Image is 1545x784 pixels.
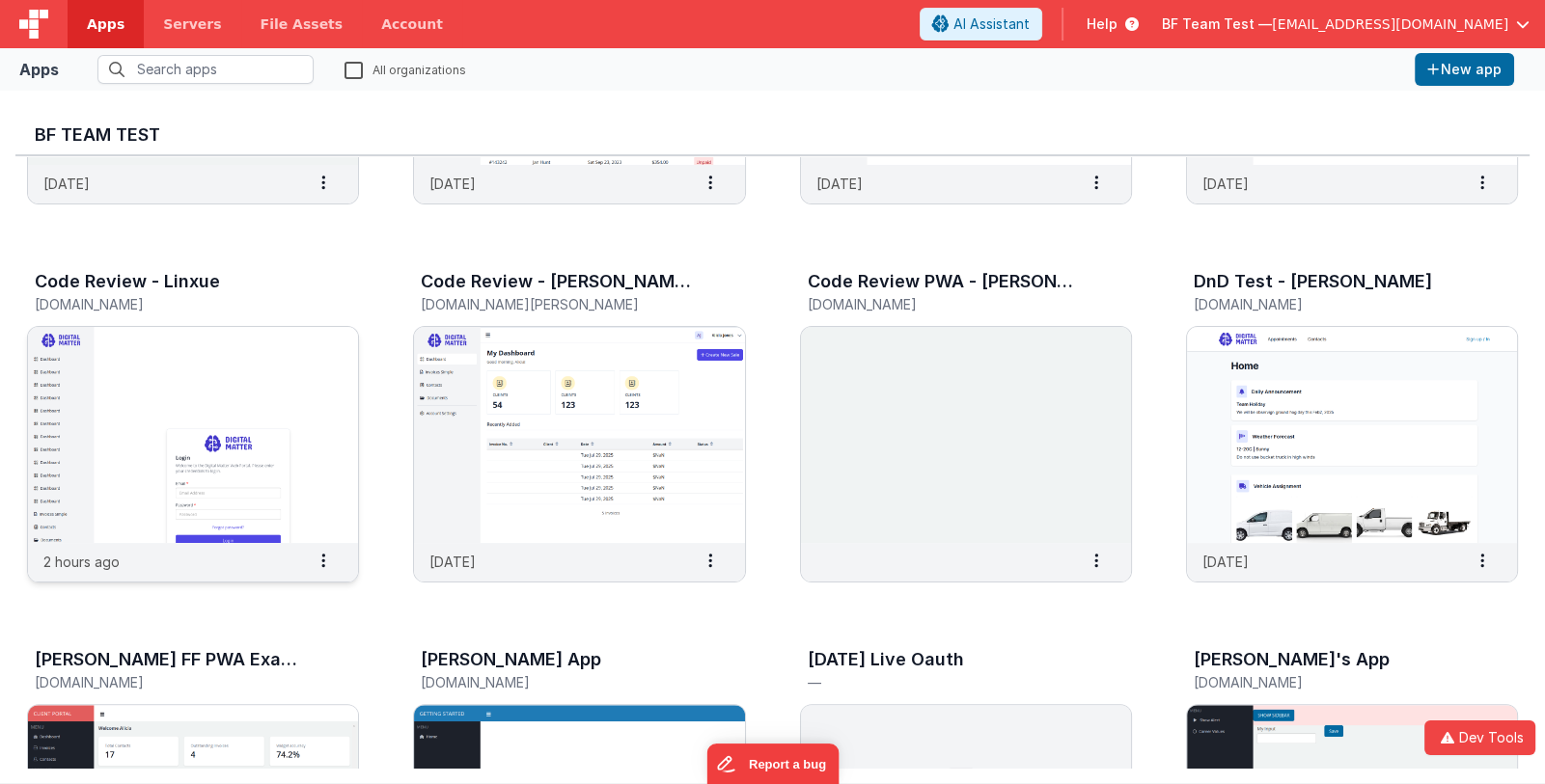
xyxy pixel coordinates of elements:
[808,650,964,669] h3: [DATE] Live Oauth
[1272,14,1508,34] span: [EMAIL_ADDRESS][DOMAIN_NAME]
[429,552,476,572] p: [DATE]
[1162,14,1272,34] span: BF Team Test —
[421,675,697,689] h5: [DOMAIN_NAME]
[1162,14,1530,34] button: BF Team Test — [EMAIL_ADDRESS][DOMAIN_NAME]
[43,174,90,194] p: [DATE]
[808,675,1084,689] h5: —
[421,297,697,311] h5: [DOMAIN_NAME][PERSON_NAME]
[43,552,120,572] p: 2 hours ago
[1202,552,1249,572] p: [DATE]
[920,8,1042,41] button: AI Assistant
[1194,297,1470,311] h5: [DOMAIN_NAME]
[35,297,311,311] h5: [DOMAIN_NAME]
[87,14,124,34] span: Apps
[429,174,476,194] p: [DATE]
[35,650,305,669] h3: [PERSON_NAME] FF PWA Example
[1194,675,1470,689] h5: [DOMAIN_NAME]
[1194,650,1390,669] h3: [PERSON_NAME]'s App
[345,60,466,78] label: All organizations
[35,675,311,689] h5: [DOMAIN_NAME]
[1424,720,1535,755] button: Dev Tools
[421,272,691,291] h3: Code Review - [PERSON_NAME]
[1087,14,1117,34] span: Help
[97,55,314,84] input: Search apps
[35,272,220,291] h3: Code Review - Linxue
[1415,53,1514,86] button: New app
[1194,272,1432,291] h3: DnD Test - [PERSON_NAME]
[35,125,1510,145] h3: BF Team Test
[808,297,1084,311] h5: [DOMAIN_NAME]
[19,58,59,81] div: Apps
[816,174,863,194] p: [DATE]
[261,14,344,34] span: File Assets
[421,650,601,669] h3: [PERSON_NAME] App
[808,272,1078,291] h3: Code Review PWA - [PERSON_NAME]
[953,14,1030,34] span: AI Assistant
[163,14,221,34] span: Servers
[706,743,839,784] iframe: Marker.io feedback button
[1202,174,1249,194] p: [DATE]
